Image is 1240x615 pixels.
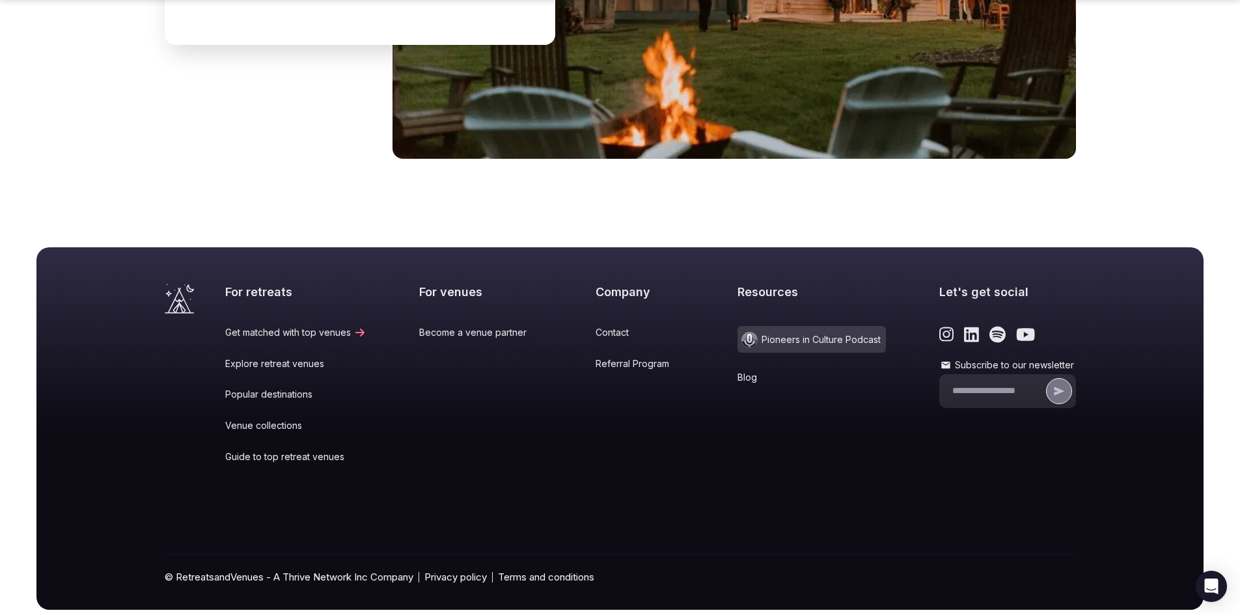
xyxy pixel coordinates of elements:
[737,371,886,384] a: Blog
[225,388,366,401] a: Popular destinations
[165,554,1076,610] div: © RetreatsandVenues - A Thrive Network Inc Company
[596,284,685,300] h2: Company
[596,326,685,339] a: Contact
[1016,326,1035,343] a: Link to the retreats and venues Youtube page
[225,284,366,300] h2: For retreats
[737,326,886,353] a: Pioneers in Culture Podcast
[737,284,886,300] h2: Resources
[165,284,194,314] a: Visit the homepage
[989,326,1006,343] a: Link to the retreats and venues Spotify page
[1196,571,1227,602] div: Open Intercom Messenger
[225,326,366,339] a: Get matched with top venues
[225,450,366,463] a: Guide to top retreat venues
[225,419,366,432] a: Venue collections
[939,284,1076,300] h2: Let's get social
[419,326,542,339] a: Become a venue partner
[419,284,542,300] h2: For venues
[964,326,979,343] a: Link to the retreats and venues LinkedIn page
[596,357,685,370] a: Referral Program
[424,570,487,584] a: Privacy policy
[939,326,954,343] a: Link to the retreats and venues Instagram page
[939,359,1076,372] label: Subscribe to our newsletter
[498,570,594,584] a: Terms and conditions
[225,357,366,370] a: Explore retreat venues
